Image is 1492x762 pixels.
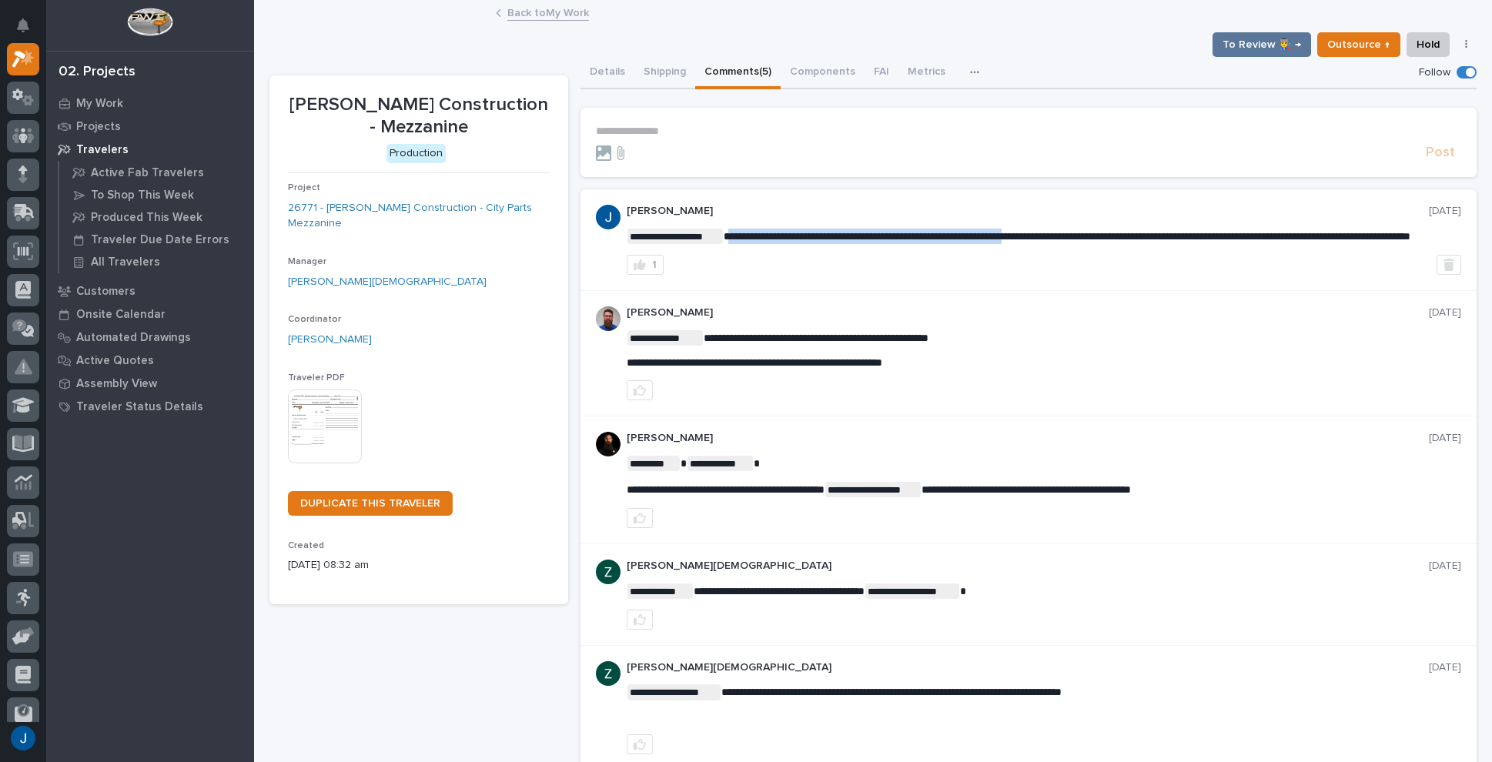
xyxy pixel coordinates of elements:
p: Assembly View [76,377,157,391]
p: [DATE] [1429,560,1461,573]
div: Notifications [19,18,39,43]
p: Automated Drawings [76,331,191,345]
a: Active Quotes [46,349,254,372]
span: DUPLICATE THIS TRAVELER [300,498,440,509]
span: Coordinator [288,315,341,324]
span: Traveler PDF [288,373,345,383]
a: To Shop This Week [59,184,254,206]
a: [PERSON_NAME] [288,332,372,348]
p: [PERSON_NAME][DEMOGRAPHIC_DATA] [627,560,1429,573]
a: My Work [46,92,254,115]
p: Traveler Status Details [76,400,203,414]
p: [DATE] [1429,306,1461,319]
button: users-avatar [7,722,39,754]
span: Manager [288,257,326,266]
a: Assembly View [46,372,254,395]
span: Outsource ↑ [1327,35,1390,54]
p: To Shop This Week [91,189,194,202]
p: Travelers [76,143,129,157]
p: [PERSON_NAME] [627,306,1429,319]
a: [PERSON_NAME][DEMOGRAPHIC_DATA] [288,274,487,290]
button: FAI [865,57,898,89]
a: Traveler Due Date Errors [59,229,254,250]
button: Post [1420,144,1461,162]
button: Shipping [634,57,695,89]
div: 02. Projects [59,64,135,81]
button: Notifications [7,9,39,42]
p: [DATE] [1429,205,1461,218]
p: [PERSON_NAME] [627,432,1429,445]
a: Active Fab Travelers [59,162,254,183]
a: Customers [46,279,254,302]
p: Active Quotes [76,354,154,368]
button: 1 [627,255,664,275]
button: Metrics [898,57,955,89]
a: Automated Drawings [46,326,254,349]
a: All Travelers [59,251,254,272]
p: [DATE] [1429,661,1461,674]
button: Hold [1407,32,1450,57]
button: Comments (5) [695,57,781,89]
p: [PERSON_NAME] [627,205,1429,218]
button: Delete post [1437,255,1461,275]
div: 1 [652,259,657,270]
span: To Review 👨‍🏭 → [1223,35,1301,54]
p: My Work [76,97,123,111]
p: Projects [76,120,121,134]
a: Travelers [46,138,254,161]
span: Hold [1417,35,1440,54]
button: like this post [627,610,653,630]
p: Active Fab Travelers [91,166,204,180]
img: Workspace Logo [127,8,172,36]
span: Created [288,541,324,550]
p: All Travelers [91,256,160,269]
p: Follow [1419,66,1450,79]
p: Traveler Due Date Errors [91,233,229,247]
p: [PERSON_NAME][DEMOGRAPHIC_DATA] [627,661,1429,674]
img: ACg8ocIvQgbKnUI1OLQ1VS3mm8sq0p2BVcNzpCu_ubKm4b8z_eaaoA=s96-c [596,205,621,229]
p: Customers [76,285,135,299]
button: Outsource ↑ [1317,32,1400,57]
span: Project [288,183,320,192]
img: 6hTokn1ETDGPf9BPokIQ [596,306,621,331]
button: like this post [627,734,653,754]
button: Details [580,57,634,89]
p: [DATE] [1429,432,1461,445]
img: ACg8ocIGaxZgOborKONOsCK60Wx-Xey7sE2q6Qmw6EHN013R=s96-c [596,661,621,686]
button: To Review 👨‍🏭 → [1213,32,1311,57]
a: Back toMy Work [507,3,589,21]
a: Onsite Calendar [46,302,254,326]
p: [PERSON_NAME] Construction - Mezzanine [288,94,550,139]
a: 26771 - [PERSON_NAME] Construction - City Parts Mezzanine [288,200,550,232]
p: Onsite Calendar [76,308,166,322]
img: ACg8ocIGaxZgOborKONOsCK60Wx-Xey7sE2q6Qmw6EHN013R=s96-c [596,560,621,584]
a: Projects [46,115,254,138]
p: [DATE] 08:32 am [288,557,550,573]
button: Components [781,57,865,89]
button: like this post [627,508,653,528]
p: Produced This Week [91,211,202,225]
a: Produced This Week [59,206,254,228]
img: zmKUmRVDQjmBLfnAs97p [596,432,621,456]
div: Production [386,144,446,163]
a: DUPLICATE THIS TRAVELER [288,491,453,516]
span: Post [1426,144,1455,162]
a: Traveler Status Details [46,395,254,418]
button: like this post [627,380,653,400]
